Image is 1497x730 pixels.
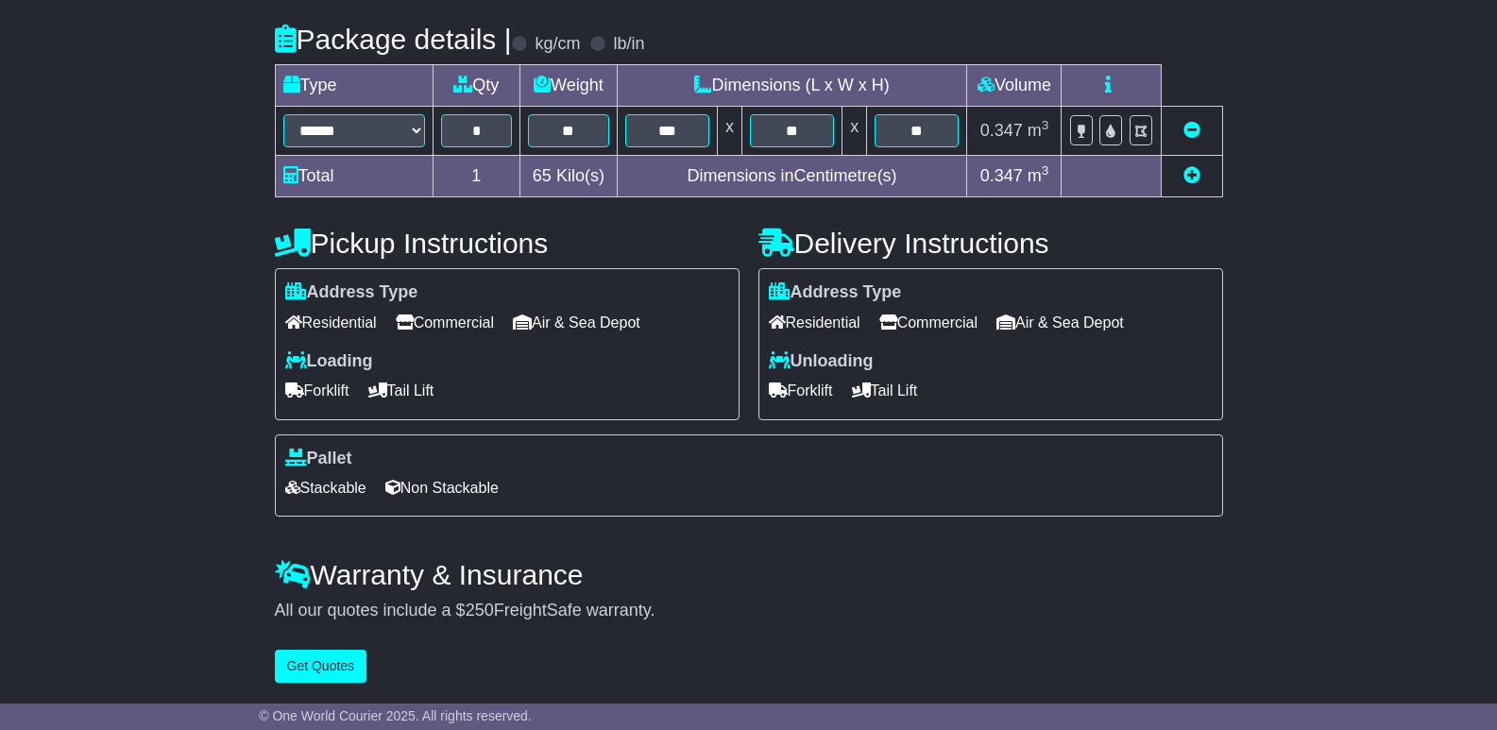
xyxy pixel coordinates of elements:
[275,24,512,55] h4: Package details |
[1028,121,1049,140] span: m
[980,166,1023,185] span: 0.347
[513,308,640,337] span: Air & Sea Depot
[1183,121,1200,140] a: Remove this item
[613,34,644,55] label: lb/in
[1042,118,1049,132] sup: 3
[259,708,532,723] span: © One World Courier 2025. All rights reserved.
[769,308,860,337] span: Residential
[717,107,741,156] td: x
[1028,166,1049,185] span: m
[617,65,967,107] td: Dimensions (L x W x H)
[275,65,433,107] td: Type
[396,308,494,337] span: Commercial
[996,308,1124,337] span: Air & Sea Depot
[285,308,377,337] span: Residential
[617,156,967,197] td: Dimensions in Centimetre(s)
[275,559,1223,590] h4: Warranty & Insurance
[275,650,367,683] button: Get Quotes
[1183,166,1200,185] a: Add new item
[466,601,494,620] span: 250
[769,376,833,405] span: Forklift
[285,351,373,372] label: Loading
[275,228,740,259] h4: Pickup Instructions
[758,228,1223,259] h4: Delivery Instructions
[285,282,418,303] label: Address Type
[385,473,499,502] span: Non Stackable
[852,376,918,405] span: Tail Lift
[433,65,520,107] td: Qty
[433,156,520,197] td: 1
[275,156,433,197] td: Total
[980,121,1023,140] span: 0.347
[285,473,366,502] span: Stackable
[368,376,434,405] span: Tail Lift
[535,34,580,55] label: kg/cm
[275,601,1223,621] div: All our quotes include a $ FreightSafe warranty.
[520,156,618,197] td: Kilo(s)
[533,166,552,185] span: 65
[769,351,874,372] label: Unloading
[879,308,978,337] span: Commercial
[967,65,1062,107] td: Volume
[842,107,867,156] td: x
[1042,163,1049,178] sup: 3
[285,376,349,405] span: Forklift
[520,65,618,107] td: Weight
[769,282,902,303] label: Address Type
[285,449,352,469] label: Pallet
